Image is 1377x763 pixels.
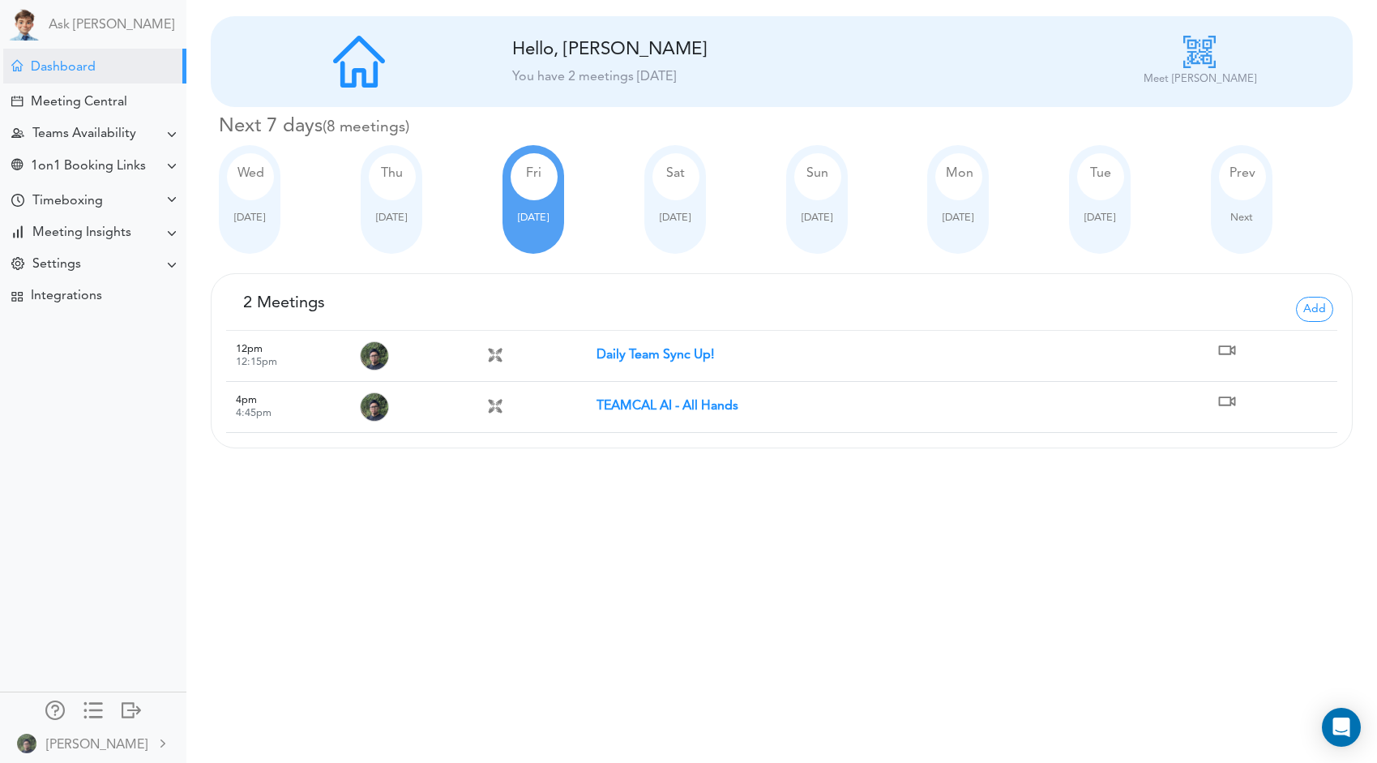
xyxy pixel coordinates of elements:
small: 4:45pm [236,408,272,418]
div: Show only icons [83,701,103,717]
div: Manage Members and Externals [45,701,65,717]
span: Mon [946,167,973,180]
span: [DATE] [660,212,691,223]
a: Change side menu [83,701,103,723]
span: Thu [381,167,403,180]
small: 8 meetings this week [323,119,409,135]
img: Organizer Raj Lal [360,392,389,422]
img: Powered by TEAMCAL AI [8,8,41,41]
h4: Next 7 days [219,115,1353,139]
div: Dashboard [31,60,96,75]
div: Timeboxing [32,194,103,209]
span: Tue [1090,167,1111,180]
small: 12:15pm [236,357,277,367]
span: Next 7 days [1230,212,1253,223]
strong: Daily Team Sync Up! [597,349,714,362]
span: Previous 7 days [1229,167,1255,180]
strong: TEAMCAL AI - All Hands [597,400,738,413]
img: 9k= [17,734,36,753]
span: Wed [237,167,264,180]
div: Log out [122,701,141,717]
a: Ask [PERSON_NAME] [49,18,174,33]
img: https://us06web.zoom.us/j/6503929270?pwd=ib5uQR2S3FCPJwbgPwoLAQZUDK0A5A.1 [1214,388,1240,414]
span: [DATE] [376,212,407,223]
span: [DATE] [518,212,549,223]
span: 2 Meetings [243,295,325,311]
div: Meeting Insights [32,225,131,241]
div: TEAMCAL AI Workflow Apps [11,291,23,302]
span: [DATE] [802,212,832,223]
span: Sun [806,167,828,180]
img: All Hands meeting with 10 attendees bhavi@teamcalendar.aihitashamehta.design@gmail.com,jagik22@gm... [487,398,503,414]
img: https://us06web.zoom.us/j/6503929270?pwd=ib5uQR2S3FCPJwbgPwoLAQZUDK0A5A.1 [1214,337,1240,363]
span: [DATE] [943,212,973,223]
span: [DATE] [234,212,265,223]
div: Share Meeting Link [11,159,23,174]
div: Hello, [PERSON_NAME] [512,39,869,61]
img: All Hands meeting with 10 attendees bhavi@teamcalendar.aihitashamehta.design@gmail.com,jagik22@gm... [487,347,503,363]
div: You have 2 meetings [DATE] [512,67,1052,87]
a: Manage Members and Externals [45,701,65,723]
span: Sat [666,167,685,180]
div: Create Meeting [11,96,23,107]
a: [PERSON_NAME] [2,725,185,761]
a: Add [1296,301,1333,314]
div: Teams Availability [32,126,136,142]
div: Meeting Dashboard [11,60,23,71]
p: Meet [PERSON_NAME] [1144,71,1256,88]
span: Fri [526,167,541,180]
div: Integrations [31,289,102,304]
div: 1on1 Booking Links [31,159,146,174]
div: [PERSON_NAME] [46,735,148,755]
span: 12pm [236,344,263,354]
div: Time Your Goals [11,194,24,209]
div: Meeting Central [31,95,127,110]
div: Open Intercom Messenger [1322,708,1361,747]
img: Organizer Raj Lal [360,341,389,371]
span: 4pm [236,395,257,405]
span: [DATE] [1084,212,1115,223]
span: Add Calendar [1296,297,1333,322]
div: Settings [32,257,81,272]
img: qr-code_icon.png [1183,36,1216,68]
